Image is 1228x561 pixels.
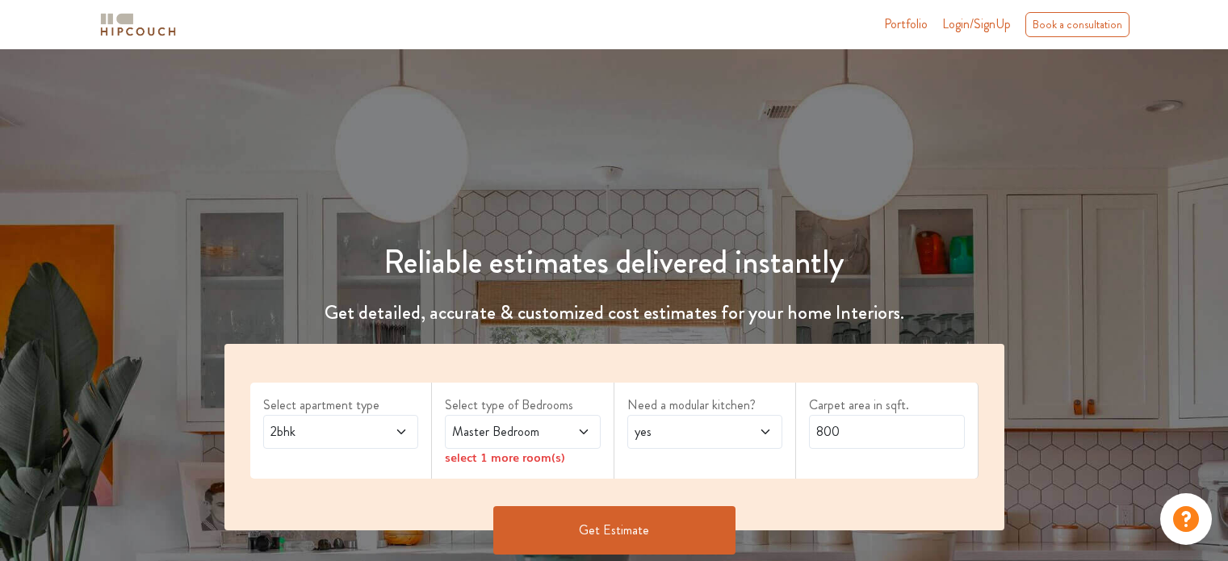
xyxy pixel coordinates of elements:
[942,15,1011,33] span: Login/SignUp
[493,506,736,555] button: Get Estimate
[884,15,928,34] a: Portfolio
[215,243,1014,282] h1: Reliable estimates delivered instantly
[263,396,419,415] label: Select apartment type
[627,396,783,415] label: Need a modular kitchen?
[445,396,601,415] label: Select type of Bedrooms
[809,396,965,415] label: Carpet area in sqft.
[449,422,555,442] span: Master Bedroom
[215,301,1014,324] h4: Get detailed, accurate & customized cost estimates for your home Interiors.
[98,6,178,43] span: logo-horizontal.svg
[631,422,737,442] span: yes
[445,449,601,466] div: select 1 more room(s)
[267,422,373,442] span: 2bhk
[98,10,178,39] img: logo-horizontal.svg
[809,415,965,449] input: Enter area sqft
[1025,12,1130,37] div: Book a consultation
